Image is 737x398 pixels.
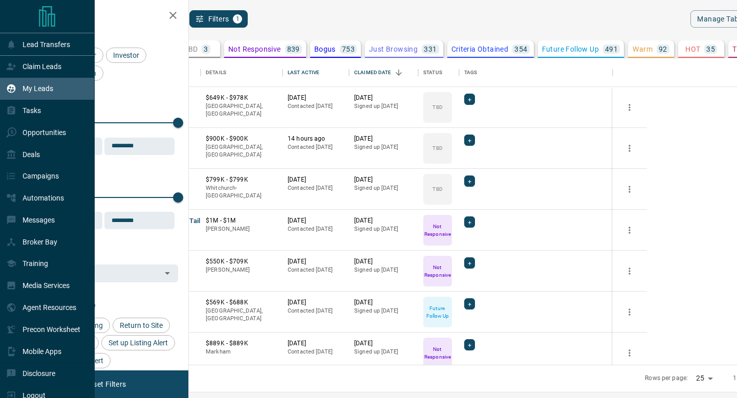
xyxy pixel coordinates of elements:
[201,58,283,87] div: Details
[288,298,344,307] p: [DATE]
[464,257,475,269] div: +
[468,94,471,104] span: +
[206,348,277,356] p: Markham
[113,318,170,333] div: Return to Site
[622,263,637,279] button: more
[432,103,442,111] p: TBD
[622,141,637,156] button: more
[288,307,344,315] p: Contacted [DATE]
[424,263,451,279] p: Not Responsive
[105,339,171,347] span: Set up Listing Alert
[605,46,618,53] p: 491
[354,94,413,102] p: [DATE]
[288,257,344,266] p: [DATE]
[354,184,413,192] p: Signed up [DATE]
[101,335,175,350] div: Set up Listing Alert
[189,10,248,28] button: Filters1
[706,46,715,53] p: 35
[116,321,166,329] span: Return to Site
[354,298,413,307] p: [DATE]
[288,102,344,110] p: Contacted [DATE]
[206,307,277,323] p: [GEOGRAPHIC_DATA], [GEOGRAPHIC_DATA]
[106,48,146,63] div: Investor
[288,266,344,274] p: Contacted [DATE]
[206,339,277,348] p: $889K - $889K
[288,175,344,184] p: [DATE]
[288,339,344,348] p: [DATE]
[468,176,471,186] span: +
[288,143,344,151] p: Contacted [DATE]
[206,184,277,200] p: Whitchurch-[GEOGRAPHIC_DATA]
[288,94,344,102] p: [DATE]
[468,135,471,145] span: +
[206,143,277,159] p: [GEOGRAPHIC_DATA], [GEOGRAPHIC_DATA]
[468,340,471,350] span: +
[288,135,344,143] p: 14 hours ago
[283,58,349,87] div: Last Active
[342,46,355,53] p: 753
[464,94,475,105] div: +
[129,58,201,87] div: Name
[464,135,475,146] div: +
[354,135,413,143] p: [DATE]
[354,143,413,151] p: Signed up [DATE]
[288,58,319,87] div: Last Active
[354,58,392,87] div: Claimed Date
[206,102,277,118] p: [GEOGRAPHIC_DATA], [GEOGRAPHIC_DATA]
[659,46,667,53] p: 92
[468,299,471,309] span: +
[392,65,406,80] button: Sort
[369,46,418,53] p: Just Browsing
[685,46,700,53] p: HOT
[622,345,637,361] button: more
[234,15,241,23] span: 1
[622,100,637,115] button: more
[228,46,281,53] p: Not Responsive
[424,223,451,238] p: Not Responsive
[468,217,471,227] span: +
[464,298,475,309] div: +
[354,257,413,266] p: [DATE]
[354,266,413,274] p: Signed up [DATE]
[423,58,442,87] div: Status
[204,46,208,53] p: 3
[33,10,178,23] h2: Filters
[542,46,599,53] p: Future Follow Up
[354,175,413,184] p: [DATE]
[464,339,475,350] div: +
[288,225,344,233] p: Contacted [DATE]
[206,298,277,307] p: $569K - $688K
[514,46,527,53] p: 354
[622,182,637,197] button: more
[622,223,637,238] button: more
[424,345,451,361] p: Not Responsive
[354,225,413,233] p: Signed up [DATE]
[160,266,175,280] button: Open
[349,58,418,87] div: Claimed Date
[287,46,300,53] p: 839
[206,135,277,143] p: $900K - $900K
[633,46,653,53] p: Warm
[459,58,613,87] div: Tags
[288,216,344,225] p: [DATE]
[464,58,478,87] div: Tags
[432,185,442,193] p: TBD
[184,46,198,53] p: TBD
[206,216,277,225] p: $1M - $1M
[206,175,277,184] p: $799K - $799K
[78,375,133,393] button: Reset Filters
[354,307,413,315] p: Signed up [DATE]
[314,46,336,53] p: Bogus
[288,348,344,356] p: Contacted [DATE]
[354,348,413,356] p: Signed up [DATE]
[354,339,413,348] p: [DATE]
[692,371,717,386] div: 25
[645,374,688,383] p: Rows per page:
[206,94,277,102] p: $649K - $978K
[424,304,451,320] p: Future Follow Up
[468,258,471,268] span: +
[451,46,509,53] p: Criteria Obtained
[206,58,226,87] div: Details
[206,257,277,266] p: $550K - $709K
[418,58,459,87] div: Status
